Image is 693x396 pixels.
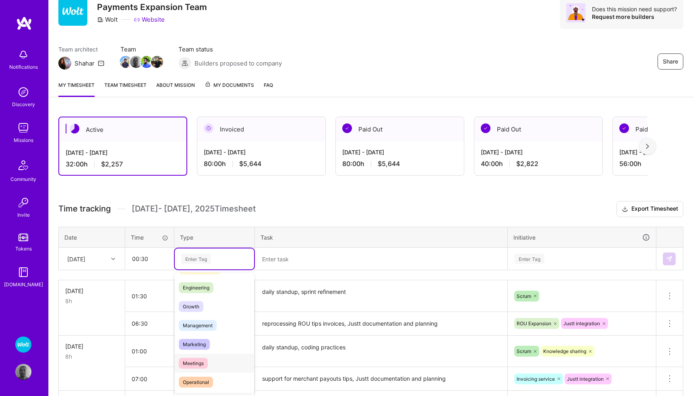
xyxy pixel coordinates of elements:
img: Builders proposed to company [178,57,191,70]
span: $5,644 [239,160,261,168]
div: 32:00 h [66,160,180,168]
a: Website [134,15,165,24]
div: Invite [17,211,30,219]
img: Paid Out [481,123,490,133]
span: Team [120,45,162,53]
textarea: daily standup, sprint refinement [256,281,507,311]
th: Type [174,227,255,248]
span: Meetings [179,358,208,369]
img: Team Member Avatar [130,56,142,68]
div: [DATE] [65,342,118,351]
div: [DATE] - [DATE] [481,148,596,156]
span: My Documents [205,81,254,90]
div: [DATE] - [DATE] [204,148,319,156]
div: Discovery [12,100,35,109]
img: logo [16,16,32,31]
input: HH:MM [125,313,174,334]
img: bell [15,47,31,63]
div: Tokens [15,244,32,253]
span: $2,822 [516,160,538,168]
span: Team status [178,45,282,53]
span: Time tracking [58,204,111,214]
img: Community [14,156,33,175]
th: Date [59,227,125,248]
img: teamwork [15,120,31,136]
div: Invoiced [197,117,325,142]
div: [DATE] - [DATE] [66,148,180,157]
input: HH:MM [125,341,174,362]
img: guide book [15,264,31,280]
input: HH:MM [126,248,174,269]
img: tokens [19,234,28,241]
a: FAQ [264,81,273,97]
div: Wolt [97,15,118,24]
th: Task [255,227,508,248]
div: Enter Tag [515,252,544,265]
span: $5,644 [378,160,400,168]
input: HH:MM [125,368,174,390]
div: Paid Out [474,117,602,142]
i: icon Chevron [111,257,115,261]
a: Wolt - Fintech: Payments Expansion Team [13,336,33,353]
img: Team Member Avatar [141,56,153,68]
div: Enter Tag [181,252,211,265]
a: Team Member Avatar [141,55,152,69]
span: Marketing [179,339,210,350]
img: Wolt - Fintech: Payments Expansion Team [15,336,31,353]
a: My timesheet [58,81,95,97]
span: Justt integration [563,320,600,326]
img: Avatar [566,3,585,23]
div: Request more builders [592,13,677,21]
span: Share [663,57,678,66]
a: Team Member Avatar [120,55,131,69]
div: 80:00 h [342,160,457,168]
i: icon CompanyGray [97,16,103,23]
div: Community [10,175,36,183]
span: Engineering [179,282,213,293]
img: Team Member Avatar [151,56,163,68]
a: My Documents [205,81,254,97]
i: icon Download [622,205,628,213]
span: [DATE] - [DATE] , 2025 Timesheet [132,204,256,214]
a: User Avatar [13,364,33,380]
div: Time [131,233,168,242]
img: Paid Out [619,123,629,133]
span: Team architect [58,45,104,53]
a: Team Member Avatar [152,55,162,69]
div: 8h [65,297,118,305]
div: Does this mission need support? [592,5,677,13]
span: Scrum [517,293,531,299]
textarea: reprocessing ROU tips invoices, Justt documentation and planning [256,313,507,335]
div: Paid Out [336,117,464,142]
div: [DATE] [67,254,85,263]
img: Active [70,124,79,133]
span: Scrum [517,348,531,354]
div: 80:00 h [204,160,319,168]
div: Notifications [9,63,38,71]
div: Active [59,117,186,142]
span: Operational [179,377,213,388]
div: Missions [14,136,33,144]
span: ROU Expansion [517,320,551,326]
div: Initiative [513,233,650,242]
div: Shahar [74,59,95,68]
img: right [646,144,649,149]
button: Export Timesheet [616,201,683,217]
span: Builders proposed to company [194,59,282,68]
i: icon Mail [98,60,104,66]
img: Team Architect [58,57,71,70]
h3: Payments Expansion Team [97,2,207,12]
img: Paid Out [342,123,352,133]
span: Justt integration [567,376,604,382]
img: discovery [15,84,31,100]
img: Team Member Avatar [120,56,132,68]
textarea: daily standup, coding practices [256,336,507,367]
button: Share [658,53,683,70]
div: 40:00 h [481,160,596,168]
span: Growth [179,301,203,312]
a: Team Member Avatar [131,55,141,69]
span: $2,257 [101,160,123,168]
div: [DATE] [65,287,118,295]
span: Invoicing service [517,376,555,382]
div: [DATE] - [DATE] [342,148,457,156]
